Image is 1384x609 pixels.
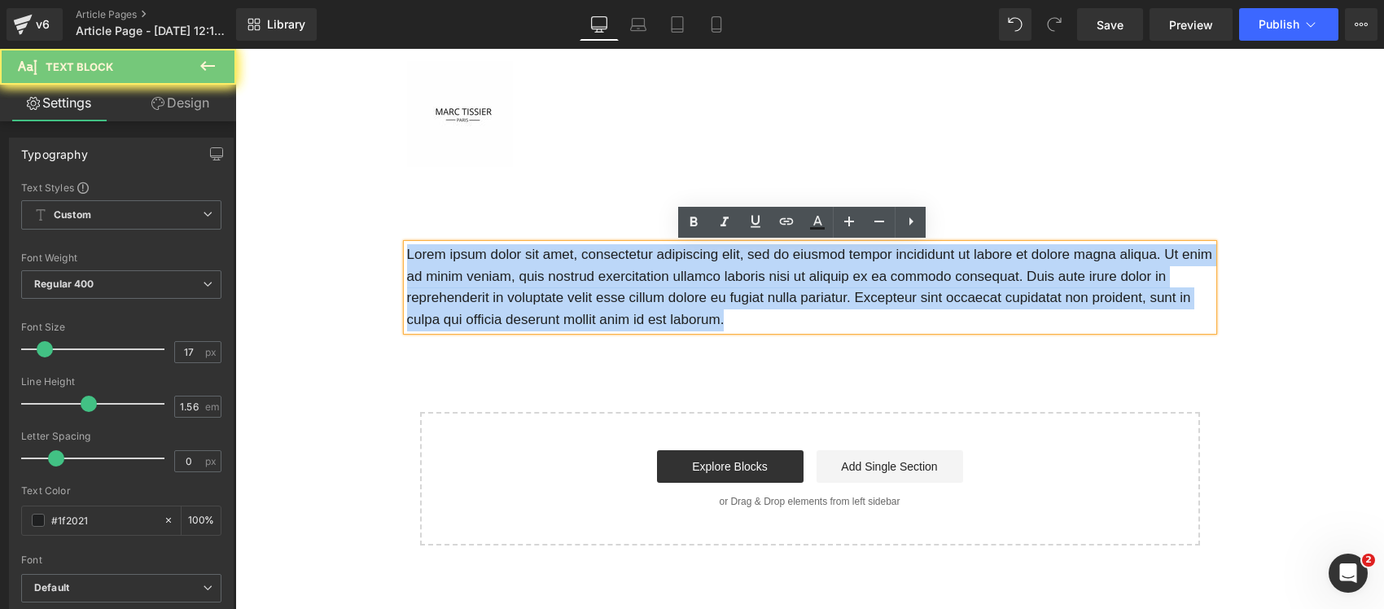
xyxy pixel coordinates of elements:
[1169,16,1213,33] span: Preview
[422,401,568,434] a: Explore Blocks
[46,60,113,73] span: Text Block
[1239,8,1338,41] button: Publish
[21,485,221,497] div: Text Color
[236,8,317,41] a: New Library
[267,17,305,32] span: Library
[172,195,978,282] p: Lorem ipsum dolor sit amet, consectetur adipiscing elit, sed do eiusmod tempor incididunt ut labo...
[21,554,221,566] div: Font
[1345,8,1377,41] button: More
[205,401,219,412] span: em
[33,14,53,35] div: v6
[76,24,230,37] span: Article Page - [DATE] 12:18:01
[54,208,91,222] b: Custom
[34,278,94,290] b: Regular 400
[1329,554,1368,593] iframe: Intercom live chat
[1362,554,1375,567] span: 2
[21,376,221,388] div: Line Height
[21,252,221,264] div: Font Weight
[580,8,619,41] a: Desktop
[21,322,221,333] div: Font Size
[1150,8,1233,41] a: Preview
[205,456,219,467] span: px
[121,85,239,121] a: Design
[697,8,736,41] a: Mobile
[1097,16,1123,33] span: Save
[172,12,278,118] img: marctissierwatches
[51,511,155,529] input: Color
[581,401,728,434] a: Add Single Section
[21,181,221,194] div: Text Styles
[182,506,221,535] div: %
[7,8,63,41] a: v6
[1038,8,1071,41] button: Redo
[211,447,939,458] p: or Drag & Drop elements from left sidebar
[999,8,1031,41] button: Undo
[34,581,69,595] i: Default
[1259,18,1299,31] span: Publish
[21,138,88,161] div: Typography
[658,8,697,41] a: Tablet
[619,8,658,41] a: Laptop
[76,8,261,21] a: Article Pages
[21,431,221,442] div: Letter Spacing
[205,347,219,357] span: px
